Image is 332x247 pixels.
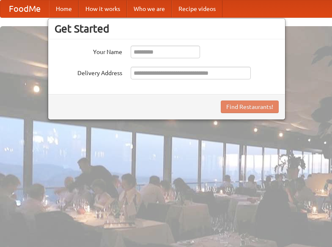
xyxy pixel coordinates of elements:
[55,22,279,35] h3: Get Started
[49,0,79,17] a: Home
[127,0,172,17] a: Who we are
[55,46,122,56] label: Your Name
[79,0,127,17] a: How it works
[172,0,222,17] a: Recipe videos
[55,67,122,77] label: Delivery Address
[221,100,279,113] button: Find Restaurants!
[0,0,49,17] a: FoodMe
